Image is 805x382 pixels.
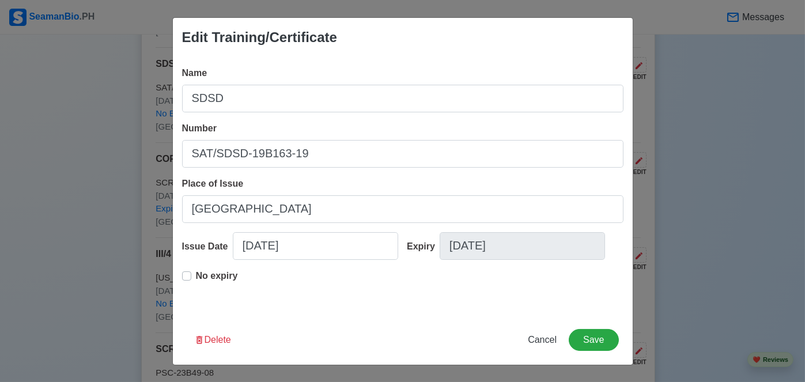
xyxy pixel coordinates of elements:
input: Ex: Cebu City [182,195,623,223]
div: Expiry [407,240,440,254]
p: No expiry [196,269,238,283]
span: Number [182,123,217,133]
div: Issue Date [182,240,233,254]
button: Cancel [520,329,564,351]
span: Cancel [528,335,557,345]
span: Name [182,68,207,78]
button: Save [569,329,618,351]
button: Delete [187,329,239,351]
div: Edit Training/Certificate [182,27,337,48]
input: Ex: COP1234567890W or NA [182,140,623,168]
span: Place of Issue [182,179,244,188]
input: Ex: COP Medical First Aid (VI/4) [182,85,623,112]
